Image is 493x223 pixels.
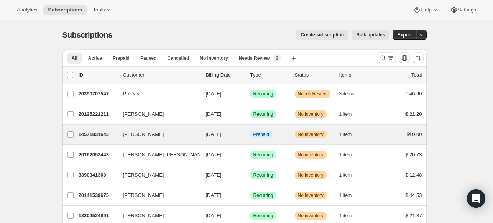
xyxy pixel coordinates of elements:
[206,91,222,97] span: [DATE]
[123,151,206,159] span: [PERSON_NAME] [PERSON_NAME]
[405,172,422,178] span: $ 12,48
[72,55,77,61] span: All
[253,152,273,158] span: Recurring
[79,90,117,98] p: 20390707547
[239,55,270,61] span: Needs Review
[79,171,117,179] p: 3390341309
[123,90,140,98] span: Pri Das
[250,71,289,79] div: Type
[298,172,324,178] span: No inventory
[17,7,37,13] span: Analytics
[123,212,164,220] span: [PERSON_NAME]
[298,213,324,219] span: No inventory
[206,152,222,157] span: [DATE]
[298,192,324,198] span: No inventory
[140,55,157,61] span: Paused
[118,169,195,181] button: [PERSON_NAME]
[118,210,195,222] button: [PERSON_NAME]
[79,109,422,120] div: 20125221211[PERSON_NAME][DATE]SucessoRecurringAvisoNo inventory1 item€ 21,20
[118,149,195,161] button: [PERSON_NAME] [PERSON_NAME]
[339,111,352,117] span: 1 item
[206,111,222,117] span: [DATE]
[356,32,385,38] span: Bulk updates
[123,192,164,199] span: [PERSON_NAME]
[79,71,117,79] p: ID
[405,91,422,97] span: € 46,90
[79,170,422,180] div: 3390341309[PERSON_NAME][DATE]SucessoRecurringAvisoNo inventory1 item$ 12,48
[253,192,273,198] span: Recurring
[413,52,424,63] button: Ordenar os resultados
[253,213,273,219] span: Recurring
[295,71,333,79] p: Status
[407,131,422,137] span: ₪ 0,00
[458,7,476,13] span: Settings
[118,128,195,141] button: [PERSON_NAME]
[276,55,278,61] span: 2
[288,53,300,64] button: Criar uma visualização
[79,212,117,220] p: 18204524891
[339,170,360,180] button: 1 item
[445,5,481,15] button: Settings
[200,55,228,61] span: No inventory
[298,111,324,117] span: No inventory
[405,152,422,157] span: $ 20,73
[393,30,416,40] button: Export
[378,52,396,63] button: Pesquisar e filtrar resultados
[43,5,87,15] button: Subscriptions
[253,111,273,117] span: Recurring
[421,7,431,13] span: Help
[79,71,422,79] div: IDCustomerBilling DateTypeStatusItemsTotal
[339,109,360,120] button: 1 item
[206,71,244,79] p: Billing Date
[298,152,324,158] span: No inventory
[405,111,422,117] span: € 21,20
[399,52,410,63] button: Personalizar a ordem e a visibilidade das colunas da tabela
[79,149,422,160] div: 20162052443[PERSON_NAME] [PERSON_NAME][DATE]SucessoRecurringAvisoNo inventory1 item$ 20,73
[339,152,352,158] span: 1 item
[339,192,352,198] span: 1 item
[339,129,360,140] button: 1 item
[397,32,412,38] span: Export
[88,5,117,15] button: Tools
[79,192,117,199] p: 20141539675
[409,5,444,15] button: Help
[79,110,117,118] p: 20125221211
[405,213,422,218] span: $ 21,87
[301,32,344,38] span: Create subscription
[88,55,102,61] span: Active
[123,131,164,138] span: [PERSON_NAME]
[168,55,189,61] span: Cancelled
[206,172,222,178] span: [DATE]
[253,131,269,138] span: Prepaid
[79,151,117,159] p: 20162052443
[206,131,222,137] span: [DATE]
[123,171,164,179] span: [PERSON_NAME]
[62,31,113,39] span: Subscriptions
[48,7,82,13] span: Subscriptions
[118,108,195,120] button: [PERSON_NAME]
[298,131,324,138] span: No inventory
[79,89,422,99] div: 20390707547Pri Das[DATE]SucessoRecurringAvisoNeeds Review3 items€ 46,90
[339,172,352,178] span: 1 item
[113,55,130,61] span: Prepaid
[467,189,485,208] div: Open Intercom Messenger
[339,210,360,221] button: 1 item
[12,5,42,15] button: Analytics
[339,91,354,97] span: 3 items
[118,189,195,202] button: [PERSON_NAME]
[339,71,378,79] div: Items
[79,210,422,221] div: 18204524891[PERSON_NAME][DATE]SucessoRecurringAvisoNo inventory1 item$ 21,87
[411,71,422,79] p: Total
[79,190,422,201] div: 20141539675[PERSON_NAME][DATE]SucessoRecurringAvisoNo inventory1 item$ 44,53
[339,149,360,160] button: 1 item
[405,192,422,198] span: $ 44,53
[339,190,360,201] button: 1 item
[253,91,273,97] span: Recurring
[296,30,348,40] button: Create subscription
[79,129,422,140] div: 14571831643[PERSON_NAME][DATE]InformaçõesPrepaidAvisoNo inventory1 item₪ 0,00
[339,213,352,219] span: 1 item
[206,192,222,198] span: [DATE]
[118,88,195,100] button: Pri Das
[339,131,352,138] span: 1 item
[253,172,273,178] span: Recurring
